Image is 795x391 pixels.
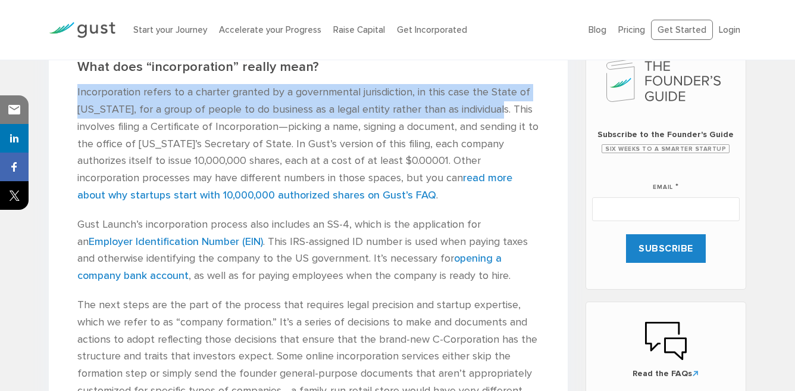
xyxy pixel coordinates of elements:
[49,22,115,38] img: Gust Logo
[133,24,207,35] a: Start your Journey
[89,235,263,248] a: Employer Identification Number (EIN)
[598,368,734,380] span: Read the FAQs
[653,169,678,193] label: Email
[77,59,539,75] h2: What does “incorporation” really mean?
[651,20,713,41] a: Get Started
[397,24,467,35] a: Get Incorporated
[333,24,385,35] a: Raise Capital
[77,84,539,204] p: Incorporation refers to a charter granted by a governmental jurisdiction, in this case the State ...
[626,234,706,263] input: SUBSCRIBE
[598,320,734,380] a: Read the FAQs
[719,24,740,35] a: Login
[219,24,321,35] a: Accelerate your Progress
[589,24,606,35] a: Blog
[77,216,539,285] p: Gust Launch’s incorporation process also includes an SS-4, which is the application for an . This...
[592,129,740,141] span: Subscribe to the Founder's Guide
[618,24,645,35] a: Pricing
[602,144,730,153] span: Six Weeks to a Smarter Startup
